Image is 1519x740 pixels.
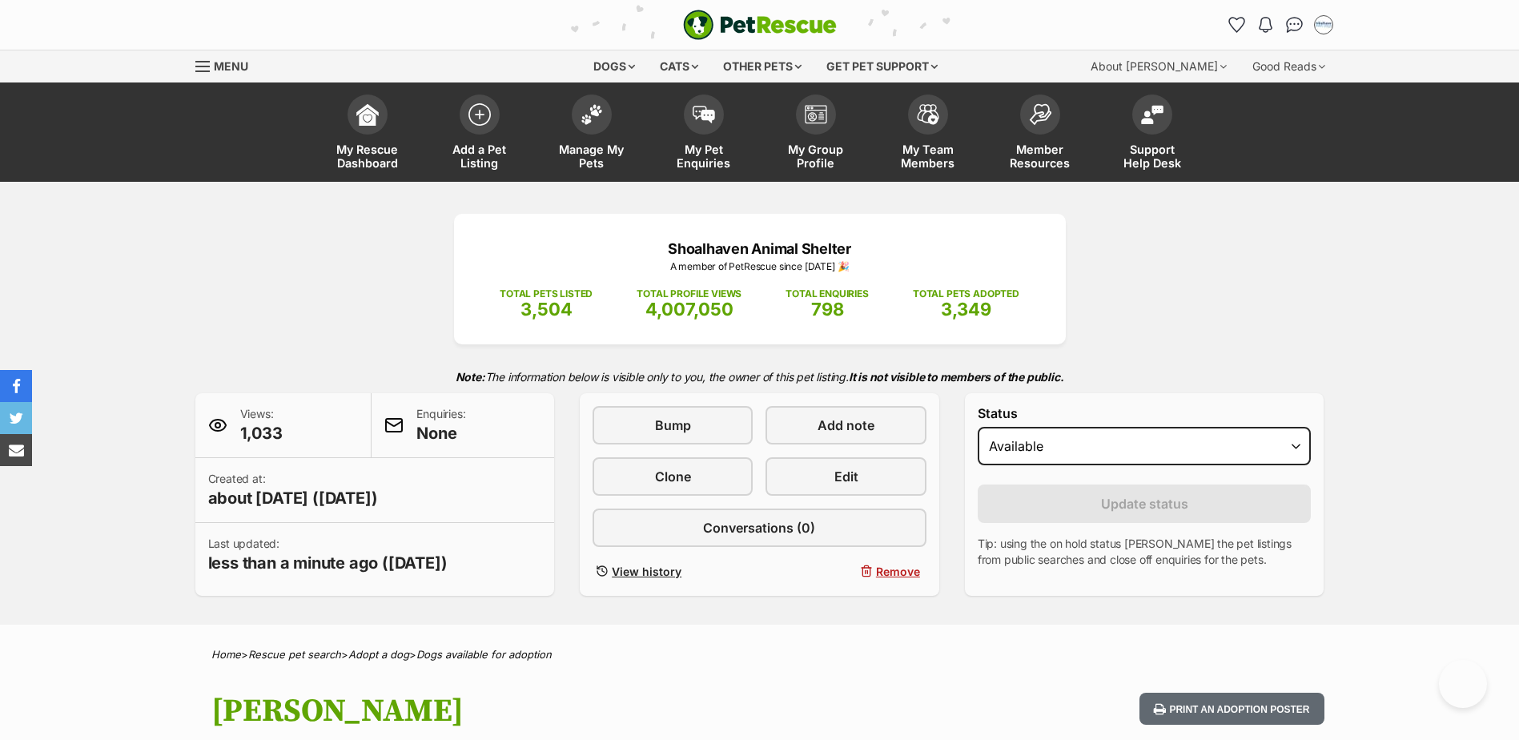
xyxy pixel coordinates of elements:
[1141,105,1163,124] img: help-desk-icon-fdf02630f3aa405de69fd3d07c3f3aa587a6932b1a1747fa1d2bba05be0121f9.svg
[811,299,844,320] span: 798
[876,563,920,580] span: Remove
[556,143,628,170] span: Manage My Pets
[195,50,259,79] a: Menu
[171,649,1348,661] div: > > >
[648,86,760,182] a: My Pet Enquiries
[703,518,815,537] span: Conversations (0)
[872,86,984,182] a: My Team Members
[211,693,889,730] h1: [PERSON_NAME]
[1286,17,1303,33] img: chat-41dd97257d64d25036548639549fe6c8038ab92f7586957e7f3b1b290dea8141.svg
[520,299,573,320] span: 3,504
[892,143,964,170] span: My Team Members
[1101,494,1188,513] span: Update status
[780,143,852,170] span: My Group Profile
[1316,17,1332,33] img: Jodie Parnell profile pic
[655,467,691,486] span: Clone
[1139,693,1324,726] button: Print an adoption poster
[1116,143,1188,170] span: Support Help Desk
[766,560,926,583] button: Remove
[693,106,715,123] img: pet-enquiries-icon-7e3ad2cf08bfb03b45e93fb7055b45f3efa6380592205ae92323e6603595dc1f.svg
[712,50,813,82] div: Other pets
[805,105,827,124] img: group-profile-icon-3fa3cf56718a62981997c0bc7e787c4b2cf8bcc04b72c1350f741eb67cf2f40e.svg
[668,143,740,170] span: My Pet Enquiries
[766,406,926,444] a: Add note
[456,370,485,384] strong: Note:
[834,467,858,486] span: Edit
[1224,12,1336,38] ul: Account quick links
[416,406,465,444] p: Enquiries:
[1311,12,1336,38] button: My account
[211,648,241,661] a: Home
[424,86,536,182] a: Add a Pet Listing
[655,416,691,435] span: Bump
[478,259,1042,274] p: A member of PetRescue since [DATE] 🎉
[311,86,424,182] a: My Rescue Dashboard
[1029,103,1051,125] img: member-resources-icon-8e73f808a243e03378d46382f2149f9095a855e16c252ad45f914b54edf8863c.svg
[208,471,378,509] p: Created at:
[649,50,709,82] div: Cats
[818,416,874,435] span: Add note
[683,10,837,40] a: PetRescue
[612,563,681,580] span: View history
[593,560,753,583] a: View history
[645,299,733,320] span: 4,007,050
[536,86,648,182] a: Manage My Pets
[240,406,283,444] p: Views:
[348,648,409,661] a: Adopt a dog
[984,86,1096,182] a: Member Resources
[208,552,448,574] span: less than a minute ago ([DATE])
[815,50,949,82] div: Get pet support
[444,143,516,170] span: Add a Pet Listing
[478,238,1042,259] p: Shoalhaven Animal Shelter
[941,299,991,320] span: 3,349
[786,287,868,301] p: TOTAL ENQUIRIES
[1004,143,1076,170] span: Member Resources
[683,10,837,40] img: logo-e224e6f780fb5917bec1dbf3a21bbac754714ae5b6737aabdf751b685950b380.svg
[248,648,341,661] a: Rescue pet search
[208,487,378,509] span: about [DATE] ([DATE])
[500,287,593,301] p: TOTAL PETS LISTED
[1259,17,1272,33] img: notifications-46538b983faf8c2785f20acdc204bb7945ddae34d4c08c2a6579f10ce5e182be.svg
[1253,12,1279,38] button: Notifications
[593,406,753,444] a: Bump
[1282,12,1308,38] a: Conversations
[240,422,283,444] span: 1,033
[356,103,379,126] img: dashboard-icon-eb2f2d2d3e046f16d808141f083e7271f6b2e854fb5c12c21221c1fb7104beca.svg
[1241,50,1336,82] div: Good Reads
[214,59,248,73] span: Menu
[978,485,1312,523] button: Update status
[593,457,753,496] a: Clone
[208,536,448,574] p: Last updated:
[593,509,926,547] a: Conversations (0)
[1079,50,1238,82] div: About [PERSON_NAME]
[195,360,1324,393] p: The information below is visible only to you, the owner of this pet listing.
[760,86,872,182] a: My Group Profile
[978,406,1312,420] label: Status
[978,536,1312,568] p: Tip: using the on hold status [PERSON_NAME] the pet listings from public searches and close off e...
[913,287,1019,301] p: TOTAL PETS ADOPTED
[332,143,404,170] span: My Rescue Dashboard
[416,648,552,661] a: Dogs available for adoption
[582,50,646,82] div: Dogs
[1096,86,1208,182] a: Support Help Desk
[416,422,465,444] span: None
[637,287,741,301] p: TOTAL PROFILE VIEWS
[849,370,1064,384] strong: It is not visible to members of the public.
[1439,660,1487,708] iframe: Help Scout Beacon - Open
[917,104,939,125] img: team-members-icon-5396bd8760b3fe7c0b43da4ab00e1e3bb1a5d9ba89233759b79545d2d3fc5d0d.svg
[581,104,603,125] img: manage-my-pets-icon-02211641906a0b7f246fdf0571729dbe1e7629f14944591b6c1af311fb30b64b.svg
[468,103,491,126] img: add-pet-listing-icon-0afa8454b4691262ce3f59096e99ab1cd57d4a30225e0717b998d2c9b9846f56.svg
[766,457,926,496] a: Edit
[1224,12,1250,38] a: Favourites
